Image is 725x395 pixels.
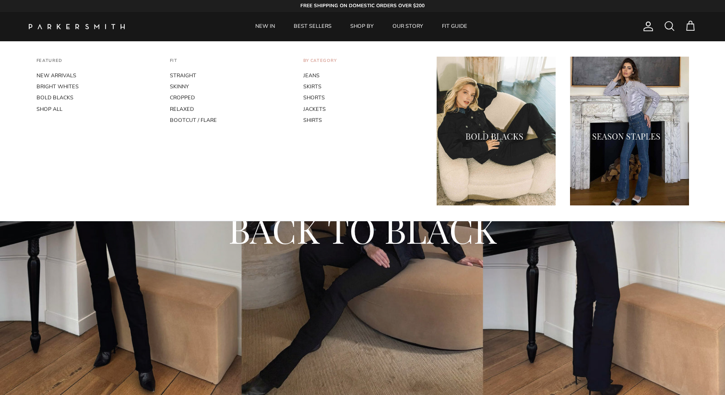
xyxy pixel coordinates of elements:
[300,2,425,9] strong: FREE SHIPPING ON DOMESTIC ORDERS OVER $200
[433,12,476,41] a: FIT GUIDE
[303,81,422,92] a: SKIRTS
[170,58,178,71] a: FIT
[36,92,155,103] a: BOLD BLACKS
[303,92,422,103] a: SHORTS
[639,21,654,32] a: Account
[170,115,289,126] a: BOOTCUT / FLARE
[170,104,289,115] a: RELAXED
[303,70,422,81] a: JEANS
[96,206,629,252] h2: BACK TO BLACK
[143,12,580,41] div: Primary
[29,24,125,29] img: Parker Smith
[36,81,155,92] a: BRIGHT WHITES
[303,104,422,115] a: JACKETS
[303,115,422,126] a: SHIRTS
[303,58,337,71] a: BY CATEGORY
[170,70,289,81] a: STRAIGHT
[170,81,289,92] a: SKINNY
[342,12,382,41] a: SHOP BY
[36,58,63,71] a: FEATURED
[285,12,340,41] a: BEST SELLERS
[384,12,432,41] a: OUR STORY
[36,70,155,81] a: NEW ARRIVALS
[170,92,289,103] a: CROPPED
[36,104,155,115] a: SHOP ALL
[247,12,284,41] a: NEW IN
